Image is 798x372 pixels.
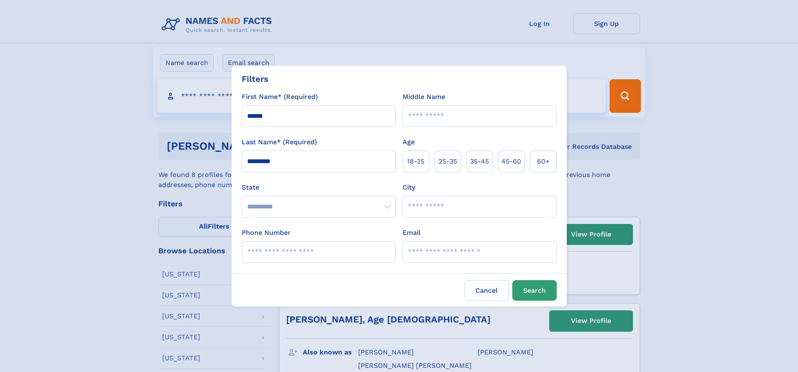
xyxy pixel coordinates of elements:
[403,182,415,193] label: City
[242,182,396,193] label: State
[407,156,424,166] span: 18‑25
[242,73,269,85] div: Filters
[512,280,557,301] button: Search
[403,92,445,102] label: Middle Name
[242,137,317,147] label: Last Name* (Required)
[439,156,457,166] span: 25‑35
[242,228,291,238] label: Phone Number
[537,156,550,166] span: 60+
[470,156,489,166] span: 35‑45
[242,92,318,102] label: First Name* (Required)
[465,280,509,301] label: Cancel
[501,156,521,166] span: 45‑60
[403,137,415,147] label: Age
[403,228,421,238] label: Email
